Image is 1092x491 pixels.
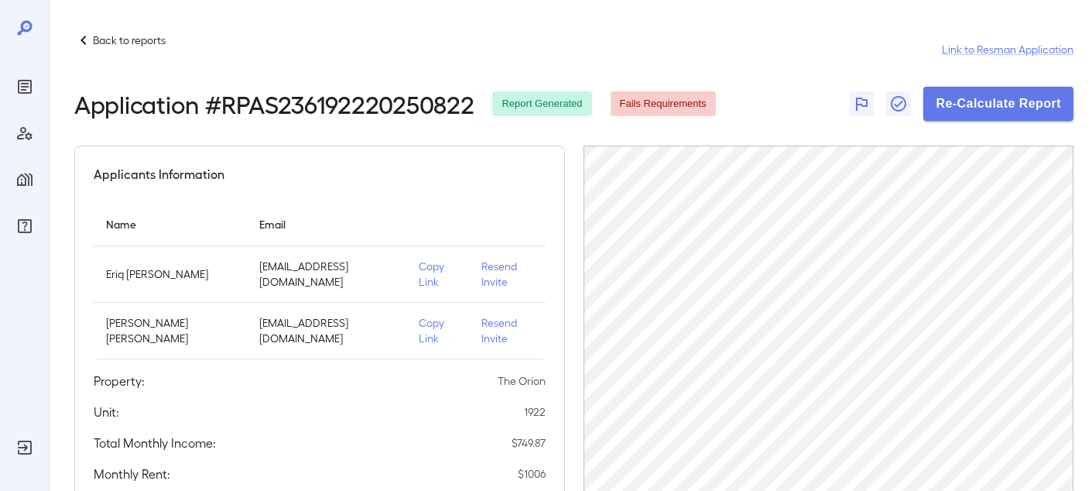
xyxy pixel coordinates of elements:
span: Report Generated [492,97,591,112]
h5: Applicants Information [94,165,224,184]
h2: Application # RPAS236192220250822 [74,90,474,118]
p: $ 1006 [518,466,546,482]
p: Copy Link [419,259,457,290]
button: Re-Calculate Report [923,87,1073,121]
h5: Unit: [94,403,119,421]
button: Flag Report [849,91,874,116]
div: Manage Properties [12,167,37,192]
table: simple table [94,202,546,359]
div: Manage Users [12,121,37,146]
h5: Property: [94,372,145,390]
div: FAQ [12,214,37,239]
p: [EMAIL_ADDRESS][DOMAIN_NAME] [259,259,394,290]
p: Eriq [PERSON_NAME] [106,266,234,282]
p: Resend Invite [481,315,532,346]
p: Copy Link [419,315,457,346]
span: Fails Requirements [611,97,716,112]
p: Back to reports [93,33,166,48]
div: Log Out [12,435,37,460]
p: [EMAIL_ADDRESS][DOMAIN_NAME] [259,315,394,346]
h5: Total Monthly Income: [94,434,216,452]
p: [PERSON_NAME] [PERSON_NAME] [106,315,234,346]
p: $ 749.87 [512,435,546,451]
th: Email [247,202,406,246]
p: Resend Invite [481,259,532,290]
th: Name [94,202,247,246]
p: The Orion [498,373,546,389]
a: Link to Resman Application [942,42,1073,57]
button: Close Report [886,91,911,116]
h5: Monthly Rent: [94,465,170,483]
p: 1922 [524,404,546,420]
div: Reports [12,74,37,99]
